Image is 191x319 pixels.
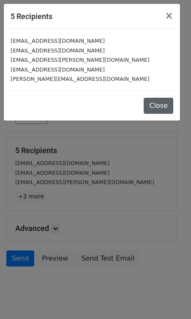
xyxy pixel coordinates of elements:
small: [PERSON_NAME][EMAIL_ADDRESS][DOMAIN_NAME] [11,76,150,82]
small: [EMAIL_ADDRESS][DOMAIN_NAME] [11,66,105,73]
small: [EMAIL_ADDRESS][PERSON_NAME][DOMAIN_NAME] [11,57,150,63]
small: [EMAIL_ADDRESS][DOMAIN_NAME] [11,47,105,54]
h5: 5 Recipients [11,11,52,22]
button: Close [158,4,180,27]
button: Close [144,98,173,114]
iframe: Chat Widget [149,278,191,319]
small: [EMAIL_ADDRESS][DOMAIN_NAME] [11,38,105,44]
span: × [165,10,173,22]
